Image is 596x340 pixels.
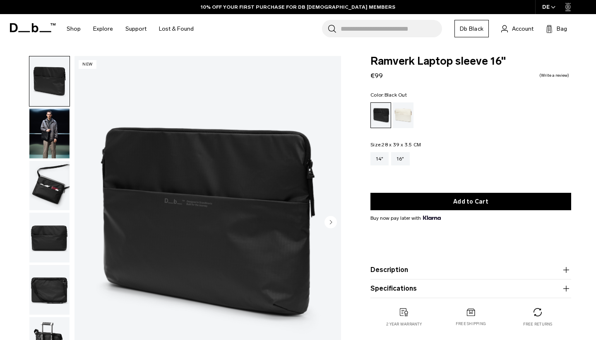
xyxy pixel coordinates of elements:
p: Free returns [523,321,553,327]
a: Write a review [539,73,569,78]
img: Ramverk Laptop sleeve 16" Black Out [29,56,70,106]
a: Support [125,14,147,44]
button: Description [370,265,571,275]
legend: Size: [370,142,421,147]
span: Ramverk Laptop sleeve 16" [370,56,571,67]
img: Ramverk Laptop sleeve 16" Black Out [29,265,70,315]
img: {"height" => 20, "alt" => "Klarna"} [423,216,441,220]
img: Ramverk Laptop sleeve 16" Black Out [29,213,70,262]
a: Lost & Found [159,14,194,44]
button: Add to Cart [370,193,571,210]
button: Bag [546,24,567,34]
a: Shop [67,14,81,44]
button: Specifications [370,284,571,294]
a: Oatmilk [393,102,413,128]
p: Free shipping [456,321,486,327]
button: Next slide [324,216,337,230]
a: 16" [391,152,410,165]
a: 14" [370,152,389,165]
a: Explore [93,14,113,44]
a: Db Black [454,20,489,37]
button: Ramverk Laptop sleeve 16" Black Out [29,265,70,315]
button: Ramverk Laptop sleeve 16" Black Out [29,108,70,159]
nav: Main Navigation [60,14,200,44]
p: New [79,60,96,69]
p: 2 year warranty [386,321,422,327]
span: Black Out [385,92,407,98]
span: 28 x 39 x 3.5 CM [382,142,421,148]
img: Ramverk Laptop sleeve 16" Black Out [29,161,70,211]
span: Bag [557,24,567,33]
span: Buy now pay later with [370,214,441,222]
button: Ramverk Laptop sleeve 16" Black Out [29,212,70,263]
legend: Color: [370,92,407,97]
span: Account [512,24,534,33]
a: Account [501,24,534,34]
span: €99 [370,72,383,80]
a: 10% OFF YOUR FIRST PURCHASE FOR DB [DEMOGRAPHIC_DATA] MEMBERS [201,3,395,11]
a: Black Out [370,102,391,128]
button: Ramverk Laptop sleeve 16" Black Out [29,160,70,211]
img: Ramverk Laptop sleeve 16" Black Out [29,109,70,158]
